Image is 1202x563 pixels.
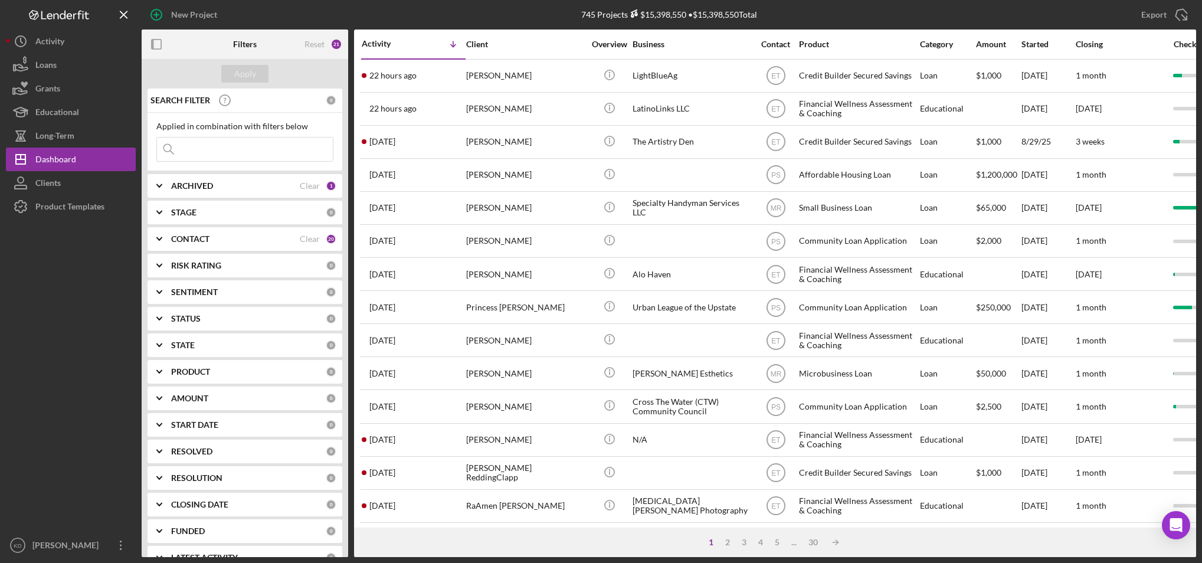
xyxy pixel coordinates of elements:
[171,500,228,509] b: CLOSING DATE
[171,314,201,323] b: STATUS
[1076,202,1102,212] time: [DATE]
[30,533,106,560] div: [PERSON_NAME]
[920,126,975,158] div: Loan
[1021,159,1075,191] div: [DATE]
[466,523,584,555] div: [PERSON_NAME]
[771,502,781,510] text: ET
[171,526,205,536] b: FUNDED
[633,126,751,158] div: The Artistry Den
[369,203,395,212] time: 2025-09-22 19:33
[234,65,256,83] div: Apply
[771,138,781,146] text: ET
[920,93,975,125] div: Educational
[754,40,798,49] div: Contact
[799,523,917,555] div: Affordable Housing Loan
[920,358,975,389] div: Loan
[633,391,751,422] div: Cross The Water (CTW) Community Council
[1021,225,1075,257] div: [DATE]
[920,424,975,456] div: Educational
[736,538,752,547] div: 3
[799,93,917,125] div: Financial Wellness Assessment & Coaching
[466,126,584,158] div: [PERSON_NAME]
[369,71,417,80] time: 2025-09-23 16:18
[920,457,975,489] div: Loan
[785,538,803,547] div: ...
[1021,325,1075,356] div: [DATE]
[171,341,195,350] b: STATE
[920,258,975,290] div: Educational
[326,526,336,536] div: 0
[466,457,584,489] div: [PERSON_NAME] ReddingClapp
[799,325,917,356] div: Financial Wellness Assessment & Coaching
[326,340,336,351] div: 0
[369,137,395,146] time: 2025-09-23 04:35
[752,538,769,547] div: 4
[799,457,917,489] div: Credit Builder Secured Savings
[1076,434,1102,444] time: [DATE]
[799,60,917,91] div: Credit Builder Secured Savings
[1021,391,1075,422] div: [DATE]
[156,122,333,131] div: Applied in combination with filters below
[633,192,751,224] div: Specialty Handyman Services LLC
[1021,523,1075,555] div: [DATE]
[369,303,395,312] time: 2025-09-22 15:45
[6,533,136,557] button: KD[PERSON_NAME]
[300,181,320,191] div: Clear
[6,77,136,100] button: Grants
[326,181,336,191] div: 1
[300,234,320,244] div: Clear
[976,467,1001,477] span: $1,000
[1021,126,1075,158] div: 8/29/25
[466,93,584,125] div: [PERSON_NAME]
[326,207,336,218] div: 0
[6,148,136,171] button: Dashboard
[920,225,975,257] div: Loan
[362,39,414,48] div: Activity
[799,490,917,522] div: Financial Wellness Assessment & Coaching
[976,192,1020,224] div: $65,000
[369,369,395,378] time: 2025-09-19 19:35
[171,234,209,244] b: CONTACT
[581,9,757,19] div: 745 Projects • $15,398,550 Total
[1021,358,1075,389] div: [DATE]
[799,192,917,224] div: Small Business Loan
[466,424,584,456] div: [PERSON_NAME]
[1162,511,1190,539] div: Open Intercom Messenger
[6,195,136,218] button: Product Templates
[6,124,136,148] button: Long-Term
[326,552,336,563] div: 0
[326,260,336,271] div: 0
[1076,401,1106,411] time: 1 month
[628,9,686,19] div: $15,398,550
[976,401,1001,411] span: $2,500
[171,447,212,456] b: RESOLVED
[326,95,336,106] div: 0
[770,369,781,378] text: MR
[1021,490,1075,522] div: [DATE]
[976,136,1001,146] span: $1,000
[35,171,61,198] div: Clients
[326,287,336,297] div: 0
[1021,457,1075,489] div: [DATE]
[771,436,781,444] text: ET
[369,435,395,444] time: 2025-09-19 14:06
[171,3,217,27] div: New Project
[920,523,975,555] div: Loan
[330,38,342,50] div: 21
[771,469,781,477] text: ET
[466,258,584,290] div: [PERSON_NAME]
[1076,269,1102,279] time: [DATE]
[1021,40,1075,49] div: Started
[799,159,917,191] div: Affordable Housing Loan
[6,100,136,124] a: Educational
[6,53,136,77] a: Loans
[6,171,136,195] a: Clients
[920,60,975,91] div: Loan
[171,473,222,483] b: RESOLUTION
[633,358,751,389] div: [PERSON_NAME] Esthetics
[1021,292,1075,323] div: [DATE]
[799,391,917,422] div: Community Loan Application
